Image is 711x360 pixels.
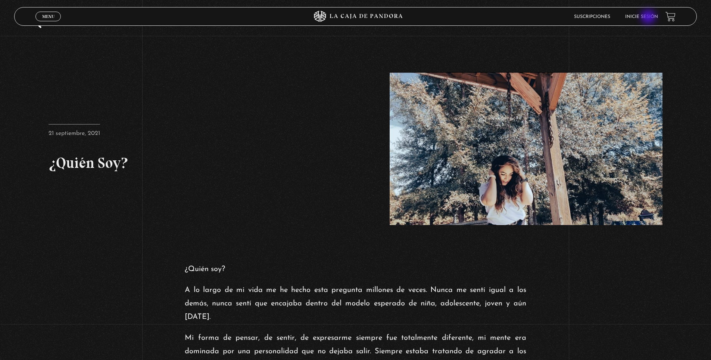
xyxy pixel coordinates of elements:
[49,152,322,173] h2: ¿Quién Soy?
[574,15,610,19] a: Suscripciones
[185,283,526,324] p: A lo largo de mi vida me he hecho esta pregunta millones de veces. Nunca me sentí igual a los dem...
[42,14,54,19] span: Menu
[185,262,526,276] p: ¿Quién soy?
[665,12,676,22] a: View your shopping cart
[625,15,658,19] a: Inicie sesión
[49,124,100,139] p: 21 septiembre, 2021
[40,21,57,26] span: Cerrar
